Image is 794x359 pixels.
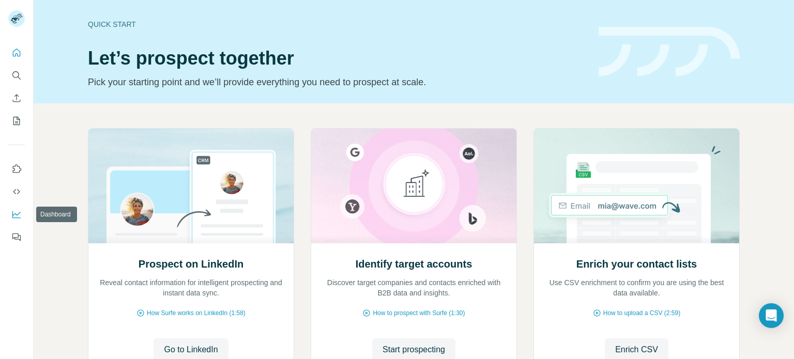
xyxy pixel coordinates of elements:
button: Quick start [8,43,25,62]
img: Identify target accounts [311,129,517,243]
button: Search [8,66,25,85]
p: Pick your starting point and we’ll provide everything you need to prospect at scale. [88,75,586,89]
img: Prospect on LinkedIn [88,129,294,243]
button: Use Surfe API [8,182,25,201]
span: Go to LinkedIn [164,344,218,356]
h2: Prospect on LinkedIn [139,257,243,271]
p: Reveal contact information for intelligent prospecting and instant data sync. [99,277,283,298]
span: How to upload a CSV (2:59) [603,308,680,318]
button: My lists [8,112,25,130]
img: Enrich your contact lists [533,129,740,243]
button: Enrich CSV [8,89,25,107]
img: Avatar [8,10,25,27]
span: Enrich CSV [615,344,658,356]
p: Discover target companies and contacts enriched with B2B data and insights. [322,277,506,298]
h2: Enrich your contact lists [576,257,697,271]
h1: Let’s prospect together [88,48,586,69]
div: Open Intercom Messenger [759,303,784,328]
img: banner [599,27,740,77]
div: Quick start [88,19,586,29]
span: How to prospect with Surfe (1:30) [373,308,465,318]
p: Use CSV enrichment to confirm you are using the best data available. [544,277,729,298]
button: Use Surfe on LinkedIn [8,160,25,178]
button: Feedback [8,228,25,246]
button: Dashboard [8,205,25,224]
span: How Surfe works on LinkedIn (1:58) [147,308,246,318]
h2: Identify target accounts [356,257,472,271]
span: Start prospecting [383,344,445,356]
